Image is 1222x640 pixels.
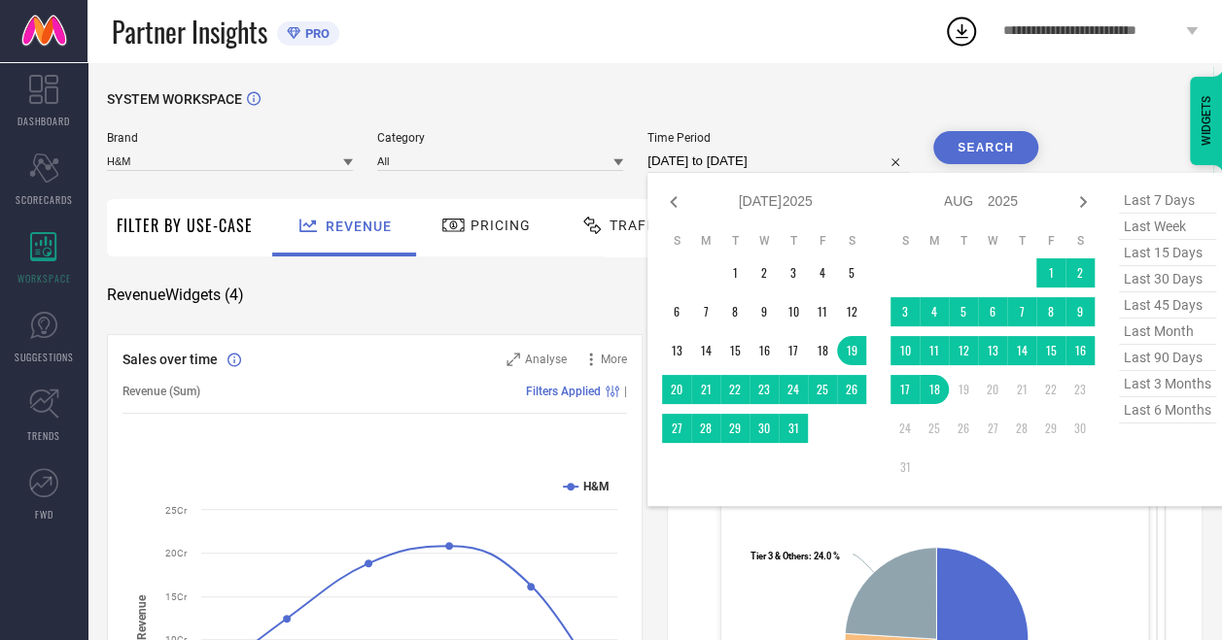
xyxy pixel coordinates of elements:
[1065,336,1095,365] td: Sat Aug 16 2025
[1065,414,1095,443] td: Sat Aug 30 2025
[647,150,909,173] input: Select time period
[750,336,779,365] td: Wed Jul 16 2025
[978,375,1007,404] td: Wed Aug 20 2025
[1007,375,1036,404] td: Thu Aug 21 2025
[1065,375,1095,404] td: Sat Aug 23 2025
[720,375,750,404] td: Tue Jul 22 2025
[1119,187,1216,214] span: last 7 days
[1007,414,1036,443] td: Thu Aug 28 2025
[1036,414,1065,443] td: Fri Aug 29 2025
[1007,336,1036,365] td: Thu Aug 14 2025
[662,375,691,404] td: Sun Jul 20 2025
[107,131,353,145] span: Brand
[1119,292,1216,319] span: last 45 days
[920,336,949,365] td: Mon Aug 11 2025
[751,551,809,561] tspan: Tier 3 & Others
[808,297,837,326] td: Fri Jul 11 2025
[1119,319,1216,345] span: last month
[601,353,627,366] span: More
[16,192,73,207] span: SCORECARDS
[837,258,866,287] td: Sat Jul 05 2025
[300,26,330,41] span: PRO
[107,91,242,107] span: SYSTEM WORKSPACE
[779,336,808,365] td: Thu Jul 17 2025
[720,297,750,326] td: Tue Jul 08 2025
[978,336,1007,365] td: Wed Aug 13 2025
[691,336,720,365] td: Mon Jul 14 2025
[779,233,808,249] th: Thursday
[15,350,74,364] span: SUGGESTIONS
[1036,375,1065,404] td: Fri Aug 22 2025
[837,233,866,249] th: Saturday
[750,414,779,443] td: Wed Jul 30 2025
[506,353,520,366] svg: Zoom
[1007,233,1036,249] th: Thursday
[750,297,779,326] td: Wed Jul 09 2025
[920,375,949,404] td: Mon Aug 18 2025
[1119,345,1216,371] span: last 90 days
[779,414,808,443] td: Thu Jul 31 2025
[1065,297,1095,326] td: Sat Aug 09 2025
[691,414,720,443] td: Mon Jul 28 2025
[720,258,750,287] td: Tue Jul 01 2025
[949,233,978,249] th: Tuesday
[691,233,720,249] th: Monday
[107,286,244,305] span: Revenue Widgets ( 4 )
[720,414,750,443] td: Tue Jul 29 2025
[779,258,808,287] td: Thu Jul 03 2025
[624,385,627,398] span: |
[837,336,866,365] td: Sat Jul 19 2025
[949,297,978,326] td: Tue Aug 05 2025
[779,297,808,326] td: Thu Jul 10 2025
[35,507,53,522] span: FWD
[920,297,949,326] td: Mon Aug 04 2025
[750,233,779,249] th: Wednesday
[720,336,750,365] td: Tue Jul 15 2025
[890,336,920,365] td: Sun Aug 10 2025
[1119,214,1216,240] span: last week
[165,505,188,516] text: 25Cr
[750,258,779,287] td: Wed Jul 02 2025
[377,131,623,145] span: Category
[112,12,267,51] span: Partner Insights
[837,297,866,326] td: Sat Jul 12 2025
[662,297,691,326] td: Sun Jul 06 2025
[949,375,978,404] td: Tue Aug 19 2025
[949,336,978,365] td: Tue Aug 12 2025
[808,336,837,365] td: Fri Jul 18 2025
[808,233,837,249] th: Friday
[165,591,188,602] text: 15Cr
[610,218,670,233] span: Traffic
[122,352,218,367] span: Sales over time
[17,114,70,128] span: DASHBOARD
[944,14,979,49] div: Open download list
[779,375,808,404] td: Thu Jul 24 2025
[933,131,1038,164] button: Search
[890,233,920,249] th: Sunday
[471,218,531,233] span: Pricing
[720,233,750,249] th: Tuesday
[662,233,691,249] th: Sunday
[526,385,601,398] span: Filters Applied
[890,297,920,326] td: Sun Aug 03 2025
[751,551,840,561] text: : 24.0 %
[978,414,1007,443] td: Wed Aug 27 2025
[808,258,837,287] td: Fri Jul 04 2025
[662,190,685,214] div: Previous month
[808,375,837,404] td: Fri Jul 25 2025
[978,233,1007,249] th: Wednesday
[1119,397,1216,423] span: last 6 months
[949,414,978,443] td: Tue Aug 26 2025
[662,336,691,365] td: Sun Jul 13 2025
[27,428,60,443] span: TRENDS
[583,480,610,493] text: H&M
[750,375,779,404] td: Wed Jul 23 2025
[890,375,920,404] td: Sun Aug 17 2025
[135,594,149,640] tspan: Revenue
[920,414,949,443] td: Mon Aug 25 2025
[647,131,909,145] span: Time Period
[890,453,920,482] td: Sun Aug 31 2025
[1119,240,1216,266] span: last 15 days
[920,233,949,249] th: Monday
[1036,297,1065,326] td: Fri Aug 08 2025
